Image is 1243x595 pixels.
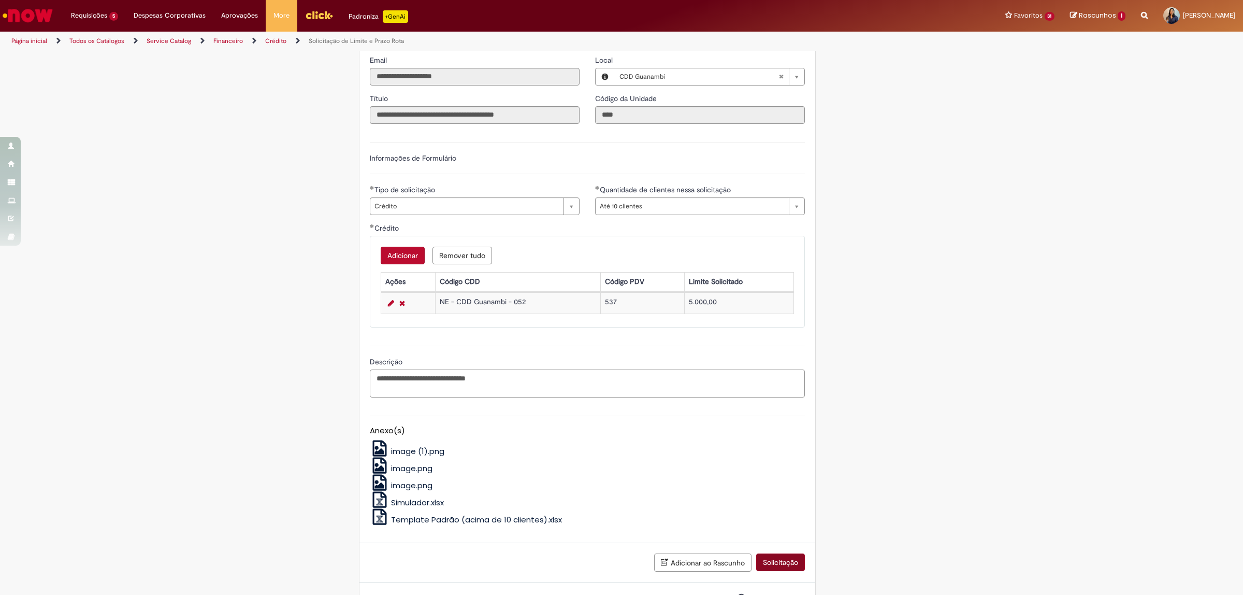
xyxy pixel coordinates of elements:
span: Favoritos [1014,10,1043,21]
input: Email [370,68,580,86]
p: +GenAi [383,10,408,23]
td: 537 [600,292,684,314]
th: Ações [381,272,435,291]
span: Quantidade de clientes nessa solicitação [600,185,733,194]
label: Somente leitura - Código da Unidade [595,93,659,104]
span: Crédito [374,198,558,215]
span: Obrigatório Preenchido [370,186,374,190]
span: Simulador.xlsx [391,497,444,508]
button: Remove all rows for Crédito [432,247,492,264]
img: click_logo_yellow_360x200.png [305,7,333,23]
td: 5.000,00 [684,292,793,314]
input: Código da Unidade [595,106,805,124]
a: Template Padrão (acima de 10 clientes).xlsx [370,514,562,525]
th: Limite Solicitado [684,272,793,291]
textarea: Descrição [370,370,805,398]
a: Crédito [265,37,286,45]
span: 1 [1118,11,1125,21]
span: More [273,10,290,21]
td: NE - CDD Guanambi - 052 [435,292,600,314]
span: Obrigatório Preenchido [370,224,374,228]
button: Adicionar ao Rascunho [654,554,751,572]
span: Template Padrão (acima de 10 clientes).xlsx [391,514,562,525]
span: 31 [1045,12,1055,21]
a: CDD GuanambíLimpar campo Local [614,68,804,85]
h5: Anexo(s) [370,427,805,435]
button: Solicitação [756,554,805,571]
span: [PERSON_NAME] [1183,11,1235,20]
span: Requisições [71,10,107,21]
span: Local [595,55,615,65]
span: Despesas Corporativas [134,10,206,21]
span: Rascunhos [1079,10,1116,20]
button: Add a row for Crédito [381,247,425,264]
a: Editar Linha 1 [385,297,397,309]
a: Remover linha 1 [397,297,408,309]
div: Padroniza [349,10,408,23]
a: Todos os Catálogos [69,37,124,45]
a: image.png [370,480,433,491]
span: Obrigatório Preenchido [595,186,600,190]
a: Solicitação de Limite e Prazo Rota [309,37,404,45]
span: image (1).png [391,446,444,457]
a: Página inicial [11,37,47,45]
label: Informações de Formulário [370,153,456,163]
abbr: Limpar campo Local [773,68,789,85]
span: 5 [109,12,118,21]
a: Financeiro [213,37,243,45]
label: Somente leitura - Título [370,93,390,104]
a: image.png [370,463,433,474]
a: Service Catalog [147,37,191,45]
span: Somente leitura - Título [370,94,390,103]
span: CDD Guanambí [619,68,778,85]
span: Aprovações [221,10,258,21]
a: image (1).png [370,446,445,457]
span: image.png [391,463,432,474]
span: Somente leitura - Código da Unidade [595,94,659,103]
ul: Trilhas de página [8,32,821,51]
span: Crédito [374,223,401,233]
a: Rascunhos [1070,11,1125,21]
span: Tipo de solicitação [374,185,437,194]
a: Simulador.xlsx [370,497,444,508]
input: Título [370,106,580,124]
label: Somente leitura - Email [370,55,389,65]
button: Local, Visualizar este registro CDD Guanambí [596,68,614,85]
th: Código CDD [435,272,600,291]
img: ServiceNow [1,5,54,26]
th: Código PDV [600,272,684,291]
span: Descrição [370,357,404,366]
span: image.png [391,480,432,491]
span: Até 10 clientes [600,198,784,215]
